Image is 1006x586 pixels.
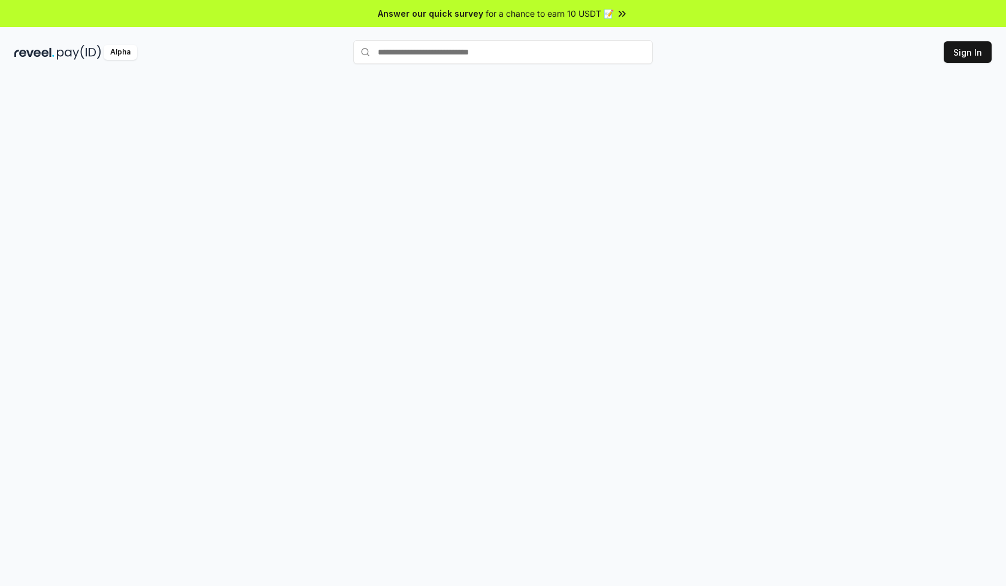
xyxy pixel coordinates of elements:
[486,7,614,20] span: for a chance to earn 10 USDT 📝
[14,45,54,60] img: reveel_dark
[57,45,101,60] img: pay_id
[378,7,483,20] span: Answer our quick survey
[104,45,137,60] div: Alpha
[944,41,992,63] button: Sign In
